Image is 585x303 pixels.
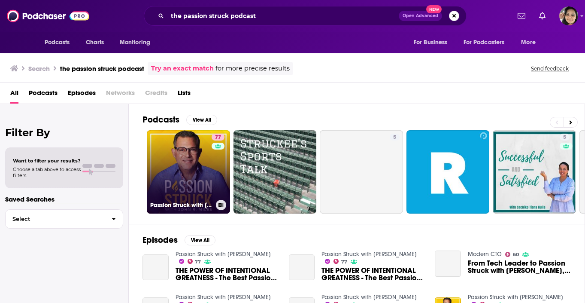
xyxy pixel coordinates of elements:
a: Passion Struck with John R. Miles [468,294,563,301]
span: Charts [86,37,104,49]
a: PodcastsView All [142,114,217,125]
span: For Business [414,37,448,49]
a: Show notifications dropdown [536,9,549,23]
span: 77 [215,133,221,142]
span: 5 [393,133,396,142]
a: 5 [390,134,400,141]
a: EpisodesView All [142,235,215,245]
button: View All [185,235,215,245]
div: Search podcasts, credits, & more... [144,6,467,26]
a: 77 [333,259,347,264]
h3: the passion struck podcast [60,64,144,73]
a: Passion Struck with John R. Miles [176,251,271,258]
h3: Passion Struck with [PERSON_NAME] [150,202,212,209]
button: open menu [515,34,546,51]
button: open menu [458,34,517,51]
a: 77Passion Struck with [PERSON_NAME] [147,130,230,214]
button: open menu [39,34,81,51]
a: All [10,86,18,104]
span: From Tech Leader to Passion Struck with [PERSON_NAME], Host of the Passion Struck Podcast [468,260,571,274]
a: 60 [505,252,519,257]
span: New [426,5,442,13]
a: 5 [320,130,403,214]
a: THE POWER OF INTENTIONAL GREATNESS - The Best Passion Struck Podcast Moments of 2022 EP 233 [176,267,279,282]
h2: Episodes [142,235,178,245]
span: Select [6,216,105,222]
input: Search podcasts, credits, & more... [167,9,399,23]
a: 5 [560,134,570,141]
a: Passion Struck with John R. Miles [321,294,417,301]
a: THE POWER OF INTENTIONAL GREATNESS - The Best Passion Struck Podcast Moments of 2022 EP 233 [321,267,424,282]
a: 5 [493,130,576,214]
a: THE POWER OF INTENTIONAL GREATNESS - The Best Passion Struck Podcast Moments of 2022 EP 233 [142,254,169,281]
span: for more precise results [215,64,290,73]
button: Send feedback [528,65,571,72]
span: 77 [195,260,201,264]
span: Podcasts [45,37,70,49]
button: Show profile menu [559,6,578,25]
a: 77 [212,134,224,141]
a: From Tech Leader to Passion Struck with John Miles, Host of the Passion Struck Podcast [435,251,461,277]
span: Credits [145,86,167,104]
a: Modern CTO [468,251,502,258]
span: Want to filter your results? [13,158,81,164]
a: Try an exact match [151,64,214,73]
a: Passion Struck with John R. Miles [321,251,417,258]
a: Show notifications dropdown [514,9,529,23]
a: THE POWER OF INTENTIONAL GREATNESS - The Best Passion Struck Podcast Moments of 2022 EP 233 [289,254,315,281]
a: Episodes [68,86,96,104]
button: Select [5,209,123,229]
button: View All [186,115,217,125]
h2: Filter By [5,126,123,139]
p: Saved Searches [5,195,123,203]
h3: Search [28,64,50,73]
a: Lists [178,86,191,104]
a: Podcasts [29,86,58,104]
span: 60 [513,253,519,257]
span: Choose a tab above to access filters. [13,166,81,178]
button: open menu [114,34,161,51]
button: open menu [408,34,458,51]
span: 77 [341,260,347,264]
span: Logged in as shelbyjanner [559,6,578,25]
a: 77 [188,259,201,264]
span: Monitoring [120,37,150,49]
a: Passion Struck with John R. Miles [176,294,271,301]
span: More [521,37,536,49]
span: 5 [563,133,566,142]
a: From Tech Leader to Passion Struck with John Miles, Host of the Passion Struck Podcast [468,260,571,274]
button: Open AdvancedNew [399,11,442,21]
img: Podchaser - Follow, Share and Rate Podcasts [7,8,89,24]
h2: Podcasts [142,114,179,125]
span: For Podcasters [464,37,505,49]
img: User Profile [559,6,578,25]
a: Charts [80,34,109,51]
span: Networks [106,86,135,104]
span: Open Advanced [403,14,438,18]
